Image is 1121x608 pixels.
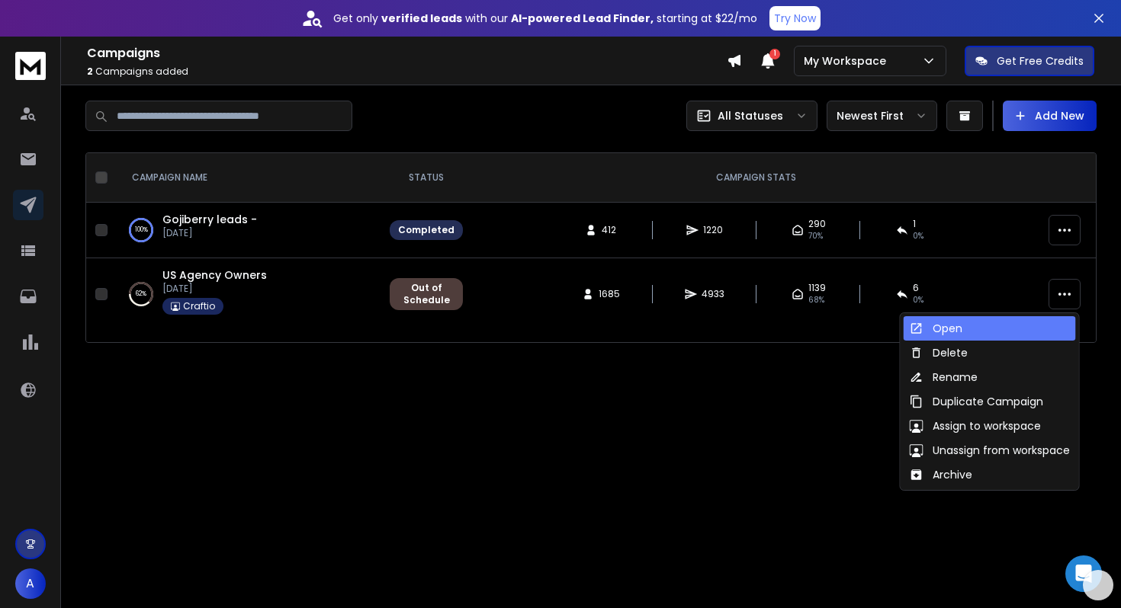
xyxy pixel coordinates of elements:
[910,370,978,385] div: Rename
[114,258,381,331] td: 62%US Agency Owners[DATE]Craftio
[910,443,1070,458] div: Unassign from workspace
[472,153,1039,203] th: CAMPAIGN STATS
[135,222,148,238] p: 100 %
[381,11,462,26] strong: verified leads
[827,101,937,131] button: Newest First
[162,267,267,283] a: US Agency Owners
[599,288,620,300] span: 1685
[913,230,923,242] span: 0 %
[910,321,962,336] div: Open
[87,65,93,78] span: 2
[511,11,654,26] strong: AI-powered Lead Finder,
[602,224,617,236] span: 412
[769,6,821,30] button: Try Now
[808,294,824,306] span: 68 %
[162,227,257,239] p: [DATE]
[162,212,257,227] a: Gojiberry leads -
[804,53,892,69] p: My Workspace
[808,218,826,230] span: 290
[114,203,381,258] td: 100%Gojiberry leads -[DATE]
[398,282,455,306] div: Out of Schedule
[136,286,146,302] p: 62 %
[808,282,826,294] span: 1139
[808,230,823,242] span: 70 %
[114,153,381,203] th: CAMPAIGN NAME
[913,282,919,294] span: 6
[718,108,783,123] p: All Statuses
[913,218,916,230] span: 1
[910,345,968,360] div: Delete
[913,294,923,306] span: 0 %
[15,568,46,599] button: A
[910,418,1041,434] div: Assign to workspace
[702,288,724,300] span: 4933
[1003,101,1097,131] button: Add New
[769,49,780,59] span: 1
[774,11,816,26] p: Try Now
[87,44,727,62] h1: Campaigns
[87,66,727,78] p: Campaigns added
[910,467,972,482] div: Archive
[910,394,1043,409] div: Duplicate Campaign
[333,11,757,26] p: Get only with our starting at $22/mo
[15,52,46,80] img: logo
[398,224,455,236] div: Completed
[162,283,267,295] p: [DATE]
[1065,555,1102,592] div: Open Intercom Messenger
[183,300,215,312] p: Craftio
[381,153,472,203] th: STATUS
[703,224,723,236] span: 1220
[965,46,1094,76] button: Get Free Credits
[997,53,1084,69] p: Get Free Credits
